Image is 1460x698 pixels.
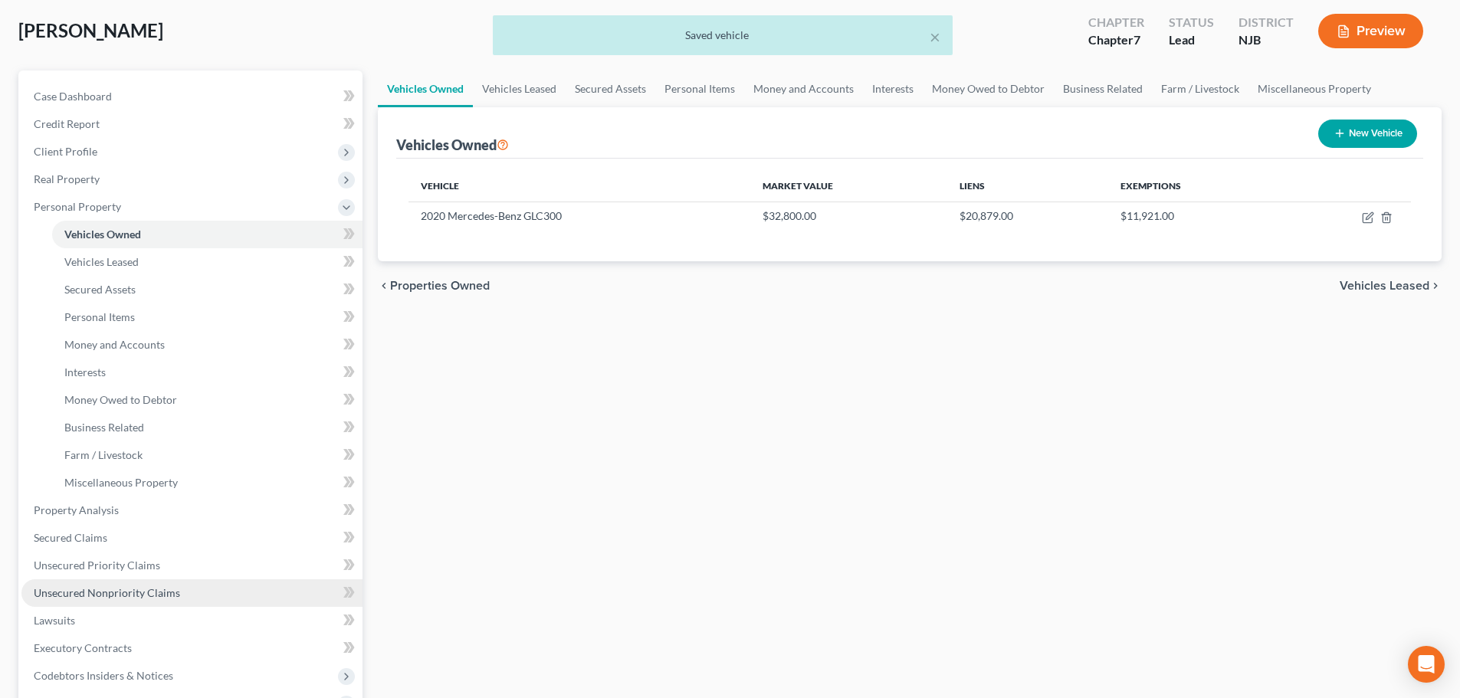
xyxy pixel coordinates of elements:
i: chevron_right [1429,280,1442,292]
div: Vehicles Owned [396,136,509,154]
td: $11,921.00 [1108,202,1284,231]
span: Personal Items [64,310,135,323]
span: Money and Accounts [64,338,165,351]
span: Unsecured Nonpriority Claims [34,586,180,599]
button: chevron_left Properties Owned [378,280,490,292]
td: $20,879.00 [947,202,1109,231]
a: Business Related [52,414,363,441]
a: Farm / Livestock [52,441,363,469]
span: Executory Contracts [34,641,132,654]
a: Money Owed to Debtor [52,386,363,414]
a: Credit Report [21,110,363,138]
span: Unsecured Priority Claims [34,559,160,572]
div: Chapter [1088,14,1144,31]
a: Personal Items [655,70,744,107]
a: Executory Contracts [21,634,363,662]
a: Money and Accounts [52,331,363,359]
th: Vehicle [408,171,750,202]
a: Miscellaneous Property [1248,70,1380,107]
a: Vehicles Owned [378,70,473,107]
button: New Vehicle [1318,120,1417,148]
span: Lawsuits [34,614,75,627]
button: Preview [1318,14,1423,48]
a: Vehicles Leased [52,248,363,276]
span: Credit Report [34,117,100,130]
span: Real Property [34,172,100,185]
a: Vehicles Owned [52,221,363,248]
td: $32,800.00 [750,202,947,231]
span: Vehicles Owned [64,228,141,241]
a: Personal Items [52,303,363,331]
a: Money and Accounts [744,70,863,107]
th: Market Value [750,171,947,202]
span: Property Analysis [34,503,119,516]
a: Property Analysis [21,496,363,524]
button: × [930,28,940,46]
a: Unsecured Priority Claims [21,552,363,579]
span: Interests [64,365,106,378]
button: Vehicles Leased chevron_right [1340,280,1442,292]
a: Secured Assets [566,70,655,107]
div: Saved vehicle [505,28,940,43]
th: Exemptions [1108,171,1284,202]
i: chevron_left [378,280,390,292]
th: Liens [947,171,1109,202]
span: Business Related [64,421,144,434]
a: Secured Claims [21,524,363,552]
span: Secured Claims [34,531,107,544]
div: Open Intercom Messenger [1408,646,1445,683]
span: Codebtors Insiders & Notices [34,669,173,682]
span: Miscellaneous Property [64,476,178,489]
a: Vehicles Leased [473,70,566,107]
a: Unsecured Nonpriority Claims [21,579,363,607]
a: Interests [52,359,363,386]
div: District [1239,14,1294,31]
a: Interests [863,70,923,107]
a: Secured Assets [52,276,363,303]
a: Farm / Livestock [1152,70,1248,107]
span: Vehicles Leased [1340,280,1429,292]
a: Miscellaneous Property [52,469,363,496]
span: Secured Assets [64,283,136,296]
a: Case Dashboard [21,83,363,110]
span: Client Profile [34,145,97,158]
a: Lawsuits [21,607,363,634]
span: Vehicles Leased [64,255,139,268]
div: Status [1169,14,1214,31]
span: Farm / Livestock [64,448,143,461]
a: Money Owed to Debtor [923,70,1054,107]
span: Personal Property [34,200,121,213]
span: Money Owed to Debtor [64,393,177,406]
span: Properties Owned [390,280,490,292]
td: 2020 Mercedes-Benz GLC300 [408,202,750,231]
a: Business Related [1054,70,1152,107]
span: Case Dashboard [34,90,112,103]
